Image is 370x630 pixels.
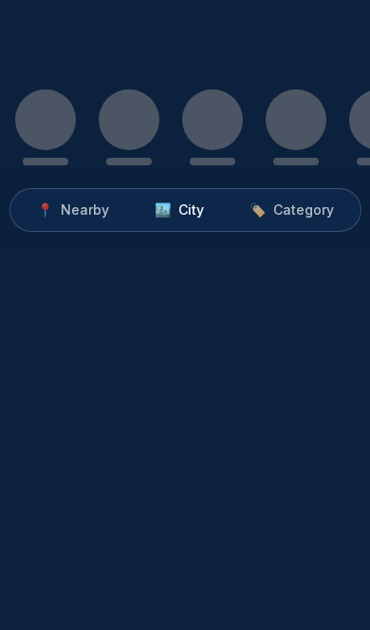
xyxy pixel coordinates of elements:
[132,193,227,227] button: 🏙️City
[37,200,53,220] span: 📍
[14,193,132,227] button: 📍Nearby
[61,200,109,220] span: Nearby
[250,200,266,220] span: 🏷️
[155,200,171,220] span: 🏙️
[227,193,357,227] button: 🏷️Category
[178,200,204,220] span: City
[273,200,334,220] span: Category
